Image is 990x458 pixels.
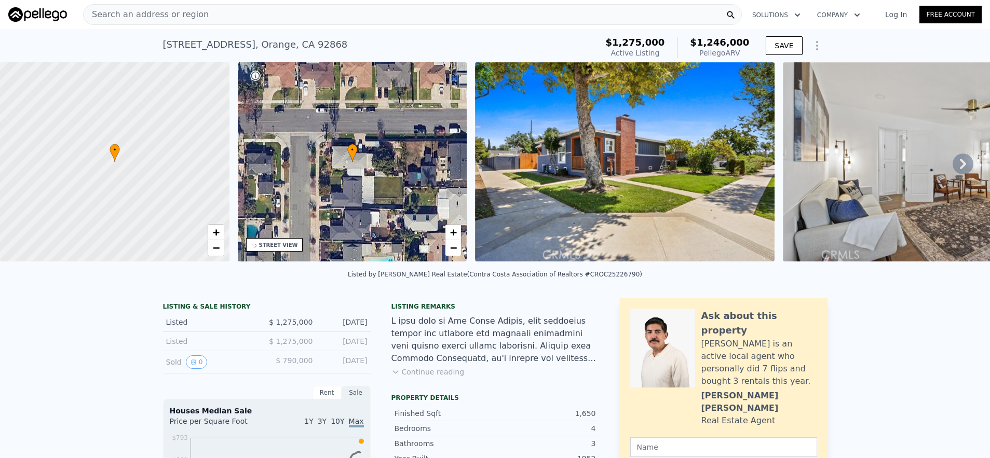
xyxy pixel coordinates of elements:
[475,62,775,261] img: Sale: 169805121 Parcel: 63851658
[208,240,224,256] a: Zoom out
[166,317,259,327] div: Listed
[348,271,642,278] div: Listed by [PERSON_NAME] Real Estate (Contra Costa Association of Realtors #CROC25226790)
[342,386,371,399] div: Sale
[321,317,368,327] div: [DATE]
[690,48,749,58] div: Pellego ARV
[212,226,219,239] span: +
[349,417,364,427] span: Max
[630,437,817,457] input: Name
[495,423,596,434] div: 4
[212,241,219,254] span: −
[395,408,495,419] div: Finished Sqft
[186,355,208,369] button: View historical data
[766,36,802,55] button: SAVE
[347,144,358,162] div: •
[395,423,495,434] div: Bedrooms
[163,302,371,313] div: LISTING & SALE HISTORY
[259,241,298,249] div: STREET VIEW
[347,145,358,155] span: •
[170,406,364,416] div: Houses Median Sale
[450,241,457,254] span: −
[445,225,461,240] a: Zoom in
[690,37,749,48] span: $1,246,000
[809,6,869,24] button: Company
[391,315,599,365] div: L ipsu dolo si Ame Conse Adipis, elit seddoeius tempor inc utlabore etd magnaali enimadmini veni ...
[873,9,919,20] a: Log In
[269,337,313,345] span: $ 1,275,000
[318,417,327,425] span: 3Y
[172,434,188,441] tspan: $793
[919,6,982,23] a: Free Account
[744,6,809,24] button: Solutions
[166,336,259,346] div: Listed
[807,35,828,56] button: Show Options
[276,356,313,365] span: $ 790,000
[701,338,817,387] div: [PERSON_NAME] is an active local agent who personally did 7 flips and bought 3 rentals this year.
[395,438,495,449] div: Bathrooms
[313,386,342,399] div: Rent
[495,438,596,449] div: 3
[605,37,664,48] span: $1,275,000
[391,302,599,311] div: Listing remarks
[110,145,120,155] span: •
[110,144,120,162] div: •
[321,355,368,369] div: [DATE]
[170,416,267,433] div: Price per Square Foot
[208,225,224,240] a: Zoom in
[701,309,817,338] div: Ask about this property
[391,367,465,377] button: Continue reading
[701,390,817,414] div: [PERSON_NAME] [PERSON_NAME]
[163,37,348,52] div: [STREET_ADDRESS] , Orange , CA 92868
[445,240,461,256] a: Zoom out
[495,408,596,419] div: 1,650
[611,49,659,57] span: Active Listing
[331,417,344,425] span: 10Y
[84,8,209,21] span: Search an address or region
[166,355,259,369] div: Sold
[321,336,368,346] div: [DATE]
[8,7,67,22] img: Pellego
[391,394,599,402] div: Property details
[701,414,776,427] div: Real Estate Agent
[269,318,313,326] span: $ 1,275,000
[450,226,457,239] span: +
[304,417,313,425] span: 1Y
